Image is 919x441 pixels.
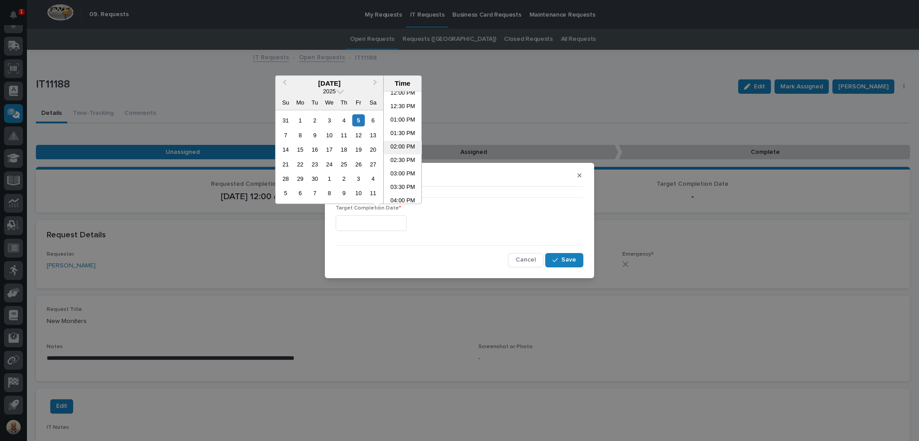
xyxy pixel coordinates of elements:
button: Save [545,253,583,267]
li: 12:00 PM [384,87,422,100]
button: Next Month [369,77,383,91]
div: Choose Tuesday, September 23rd, 2025 [309,158,321,170]
span: Cancel [516,256,536,264]
div: [DATE] [276,79,383,87]
li: 01:30 PM [384,127,422,141]
div: Th [338,96,350,109]
div: Choose Friday, September 26th, 2025 [352,158,364,170]
div: Choose Saturday, September 6th, 2025 [367,114,379,127]
div: Choose Wednesday, September 10th, 2025 [323,129,335,141]
div: Choose Friday, September 19th, 2025 [352,144,364,156]
div: month 2025-09 [278,113,380,201]
div: Choose Wednesday, October 8th, 2025 [323,187,335,199]
button: Cancel [508,253,543,267]
li: 04:00 PM [384,195,422,208]
div: Fr [352,96,364,109]
div: Choose Monday, October 6th, 2025 [294,187,306,199]
div: Choose Saturday, September 27th, 2025 [367,158,379,170]
div: Sa [367,96,379,109]
div: Choose Thursday, September 18th, 2025 [338,144,350,156]
div: Choose Thursday, September 4th, 2025 [338,114,350,127]
div: Choose Saturday, October 4th, 2025 [367,173,379,185]
div: Choose Sunday, September 7th, 2025 [280,129,292,141]
div: Choose Monday, September 29th, 2025 [294,173,306,185]
div: Mo [294,96,306,109]
div: Choose Thursday, October 2nd, 2025 [338,173,350,185]
div: Choose Tuesday, October 7th, 2025 [309,187,321,199]
div: Choose Friday, October 10th, 2025 [352,187,364,199]
div: Choose Saturday, September 13th, 2025 [367,129,379,141]
div: Choose Thursday, October 9th, 2025 [338,187,350,199]
div: Choose Tuesday, September 16th, 2025 [309,144,321,156]
div: Choose Tuesday, September 30th, 2025 [309,173,321,185]
div: Time [386,79,419,87]
li: 01:00 PM [384,114,422,127]
div: Choose Sunday, August 31st, 2025 [280,114,292,127]
div: Choose Thursday, September 11th, 2025 [338,129,350,141]
div: Choose Tuesday, September 2nd, 2025 [309,114,321,127]
div: Choose Friday, September 12th, 2025 [352,129,364,141]
button: Previous Month [276,77,291,91]
span: 2025 [323,88,336,95]
div: Su [280,96,292,109]
div: Choose Wednesday, September 17th, 2025 [323,144,335,156]
li: 12:30 PM [384,100,422,114]
div: Choose Monday, September 22nd, 2025 [294,158,306,170]
span: Save [561,256,576,264]
div: Choose Saturday, October 11th, 2025 [367,187,379,199]
li: 02:00 PM [384,141,422,154]
div: Choose Friday, September 5th, 2025 [352,114,364,127]
div: Choose Monday, September 15th, 2025 [294,144,306,156]
div: Choose Sunday, September 21st, 2025 [280,158,292,170]
div: Choose Thursday, September 25th, 2025 [338,158,350,170]
div: Choose Monday, September 1st, 2025 [294,114,306,127]
div: Tu [309,96,321,109]
div: Choose Friday, October 3rd, 2025 [352,173,364,185]
div: Choose Saturday, September 20th, 2025 [367,144,379,156]
div: Choose Wednesday, September 24th, 2025 [323,158,335,170]
li: 02:30 PM [384,154,422,168]
div: Choose Sunday, September 14th, 2025 [280,144,292,156]
div: Choose Monday, September 8th, 2025 [294,129,306,141]
li: 03:30 PM [384,181,422,195]
div: Choose Sunday, September 28th, 2025 [280,173,292,185]
div: Choose Sunday, October 5th, 2025 [280,187,292,199]
div: Choose Wednesday, October 1st, 2025 [323,173,335,185]
div: Choose Wednesday, September 3rd, 2025 [323,114,335,127]
div: Choose Tuesday, September 9th, 2025 [309,129,321,141]
li: 03:00 PM [384,168,422,181]
div: We [323,96,335,109]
